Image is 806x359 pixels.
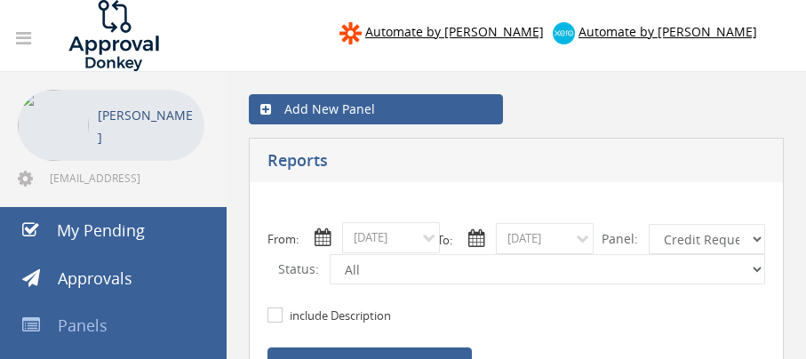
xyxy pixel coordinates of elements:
[267,254,330,284] span: Status:
[58,315,108,336] span: Panels
[98,104,196,148] p: [PERSON_NAME]
[579,23,757,40] span: Automate by [PERSON_NAME]
[57,219,145,241] span: My Pending
[267,152,328,170] h5: Reports
[58,267,132,289] span: Approvals
[285,307,391,325] label: include Description
[365,23,544,40] span: Automate by [PERSON_NAME]
[50,171,201,185] span: [EMAIL_ADDRESS][DOMAIN_NAME]
[553,22,575,44] img: xero-logo.png
[339,22,362,44] img: zapier-logomark.png
[249,94,503,124] a: Add New Panel
[591,224,649,254] span: Panel:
